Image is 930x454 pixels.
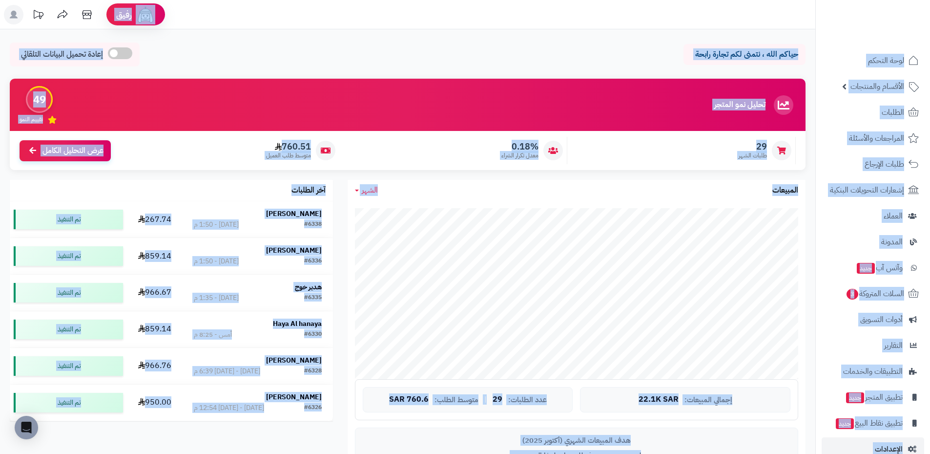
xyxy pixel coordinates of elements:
[846,287,904,301] span: السلات المتروكة
[822,334,924,357] a: التقارير
[860,313,903,326] span: أدوات التسويق
[484,396,487,403] span: |
[194,367,260,376] div: [DATE] - [DATE] 6:39 م
[864,26,921,47] img: logo-2.png
[14,283,123,303] div: تم التنفيذ
[304,367,322,376] div: #6328
[865,157,904,171] span: طلبات الإرجاع
[116,9,132,21] span: رفيق
[822,308,924,331] a: أدوات التسويق
[881,235,903,249] span: المدونة
[493,395,502,404] span: 29
[42,145,103,156] span: عرض التحليل الكامل
[684,396,732,404] span: إجمالي المبيعات:
[856,261,903,275] span: وآتس آب
[501,141,538,152] span: 0.18%
[822,101,924,124] a: الطلبات
[882,106,904,119] span: الطلبات
[273,319,322,329] strong: Haya Al hanaya
[127,311,183,347] td: 859.14
[304,257,322,266] div: #6336
[127,238,183,274] td: 859.14
[822,49,924,72] a: لوحة التحكم
[194,403,264,413] div: [DATE] - [DATE] 12:54 م
[822,386,924,409] a: تطبيق المتجرجديد
[363,435,790,446] div: هدف المبيعات الشهري (أكتوبر 2025)
[849,131,904,145] span: المراجعات والأسئلة
[127,275,183,311] td: 966.67
[884,209,903,223] span: العملاء
[194,220,239,230] div: [DATE] - 1:50 م
[822,230,924,254] a: المدونة
[127,201,183,238] td: 267.74
[127,348,183,384] td: 966.76
[822,282,924,305] a: السلات المتروكة3
[822,127,924,150] a: المراجعات والأسئلة
[843,365,903,378] span: التطبيقات والخدمات
[266,392,322,402] strong: [PERSON_NAME]
[304,403,322,413] div: #6326
[639,395,679,404] span: 22.1K SAR
[836,418,854,429] span: جديد
[266,141,311,152] span: 760.51
[868,54,904,67] span: لوحة التحكم
[14,393,123,412] div: تم التنفيذ
[691,49,798,60] p: حياكم الله ، نتمنى لكم تجارة رابحة
[21,49,103,60] span: إعادة تحميل البيانات التلقائي
[830,183,904,197] span: إشعارات التحويلات البنكية
[822,256,924,280] a: وآتس آبجديد
[304,293,322,303] div: #6335
[389,395,429,404] span: 760.6 SAR
[772,186,798,195] h3: المبيعات
[266,209,322,219] strong: [PERSON_NAME]
[822,204,924,228] a: العملاء
[304,330,322,340] div: #6330
[266,355,322,366] strong: [PERSON_NAME]
[508,396,547,404] span: عدد الطلبات:
[355,185,378,196] a: الشهر
[714,101,765,109] h3: تحليل نمو المتجر
[850,80,904,93] span: الأقسام والمنتجات
[20,140,111,161] a: عرض التحليل الكامل
[26,5,50,27] a: تحديثات المنصة
[14,246,123,266] div: تم التنفيذ
[136,5,155,24] img: ai-face.png
[266,245,322,256] strong: [PERSON_NAME]
[127,385,183,421] td: 950.00
[846,392,864,403] span: جديد
[739,151,767,160] span: طلبات الشهر
[501,151,538,160] span: معدل تكرار الشراء
[434,396,478,404] span: متوسط الطلب:
[362,184,378,196] span: الشهر
[20,115,43,124] span: تقييم النمو
[194,293,239,303] div: [DATE] - 1:35 م
[822,152,924,176] a: طلبات الإرجاع
[884,339,903,352] span: التقارير
[847,289,858,300] span: 3
[15,416,38,439] div: Open Intercom Messenger
[845,390,903,404] span: تطبيق المتجر
[14,356,123,376] div: تم التنفيذ
[304,220,322,230] div: #6338
[266,151,311,160] span: متوسط طلب العميل
[194,257,239,266] div: [DATE] - 1:50 م
[14,320,123,339] div: تم التنفيذ
[194,330,232,340] div: أمس - 8:25 م
[822,178,924,202] a: إشعارات التحويلات البنكية
[822,411,924,435] a: تطبيق نقاط البيعجديد
[822,360,924,383] a: التطبيقات والخدمات
[835,416,903,430] span: تطبيق نقاط البيع
[14,210,123,229] div: تم التنفيذ
[295,282,322,292] strong: هدير خوج
[857,263,875,274] span: جديد
[291,186,326,195] h3: آخر الطلبات
[739,141,767,152] span: 29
